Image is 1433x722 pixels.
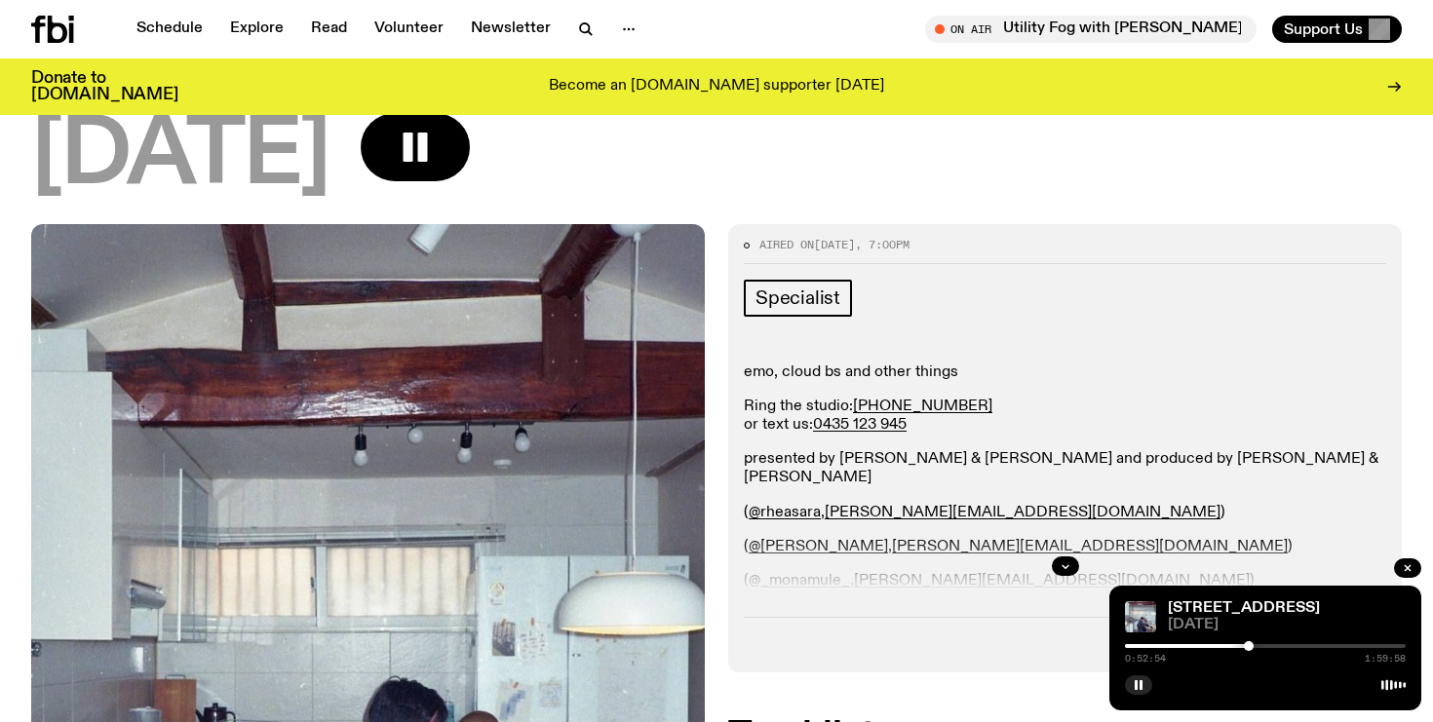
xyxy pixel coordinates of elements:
[363,16,455,43] a: Volunteer
[1272,16,1402,43] button: Support Us
[299,16,359,43] a: Read
[1125,654,1166,664] span: 0:52:54
[813,417,907,433] a: 0435 123 945
[31,113,329,201] span: [DATE]
[855,237,910,252] span: , 7:00pm
[814,237,855,252] span: [DATE]
[755,287,840,309] span: Specialist
[749,505,821,520] a: @rheasara
[549,78,884,95] p: Become an [DOMAIN_NAME] supporter [DATE]
[744,398,1386,435] p: Ring the studio: or text us:
[759,237,814,252] span: Aired on
[1365,654,1406,664] span: 1:59:58
[744,450,1386,487] p: presented by [PERSON_NAME] & [PERSON_NAME] and produced by [PERSON_NAME] & [PERSON_NAME]
[825,505,1220,520] a: [PERSON_NAME][EMAIL_ADDRESS][DOMAIN_NAME]
[744,504,1386,522] p: ( , )
[1168,618,1406,632] span: [DATE]
[925,16,1257,43] button: On AirUtility Fog with [PERSON_NAME]
[947,21,1247,36] span: Tune in live
[1125,601,1156,632] img: Pat sits at a dining table with his profile facing the camera. Rhea sits to his left facing the c...
[853,399,992,414] a: [PHONE_NUMBER]
[459,16,562,43] a: Newsletter
[218,16,295,43] a: Explore
[744,363,1386,382] p: emo, cloud bs and other things
[125,16,214,43] a: Schedule
[1284,20,1363,38] span: Support Us
[1168,600,1320,616] a: [STREET_ADDRESS]
[31,70,178,103] h3: Donate to [DOMAIN_NAME]
[744,280,852,317] a: Specialist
